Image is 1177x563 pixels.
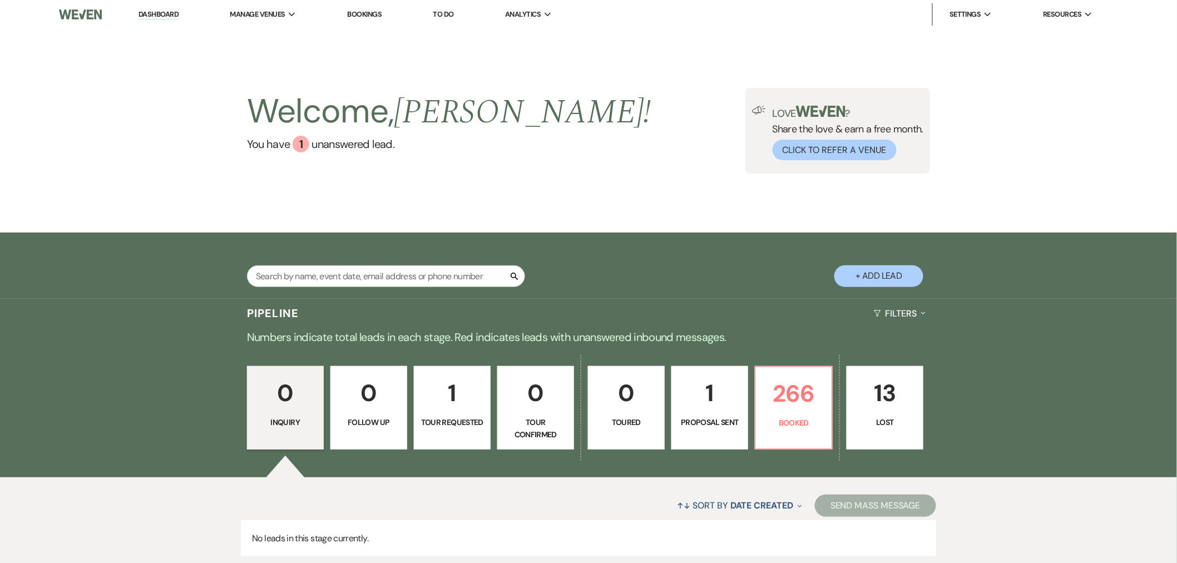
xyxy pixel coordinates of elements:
p: Tour Requested [421,416,483,428]
button: + Add Lead [834,265,923,287]
p: Numbers indicate total leads in each stage. Red indicates leads with unanswered inbound messages. [188,328,989,346]
button: Sort By Date Created [673,491,807,520]
p: 13 [854,374,916,412]
input: Search by name, event date, email address or phone number [247,265,525,287]
span: [PERSON_NAME] ! [394,87,651,138]
img: weven-logo-green.svg [796,106,845,117]
div: 1 [293,136,309,152]
p: 1 [679,374,741,412]
span: Settings [949,9,981,20]
img: loud-speaker-illustration.svg [752,106,766,115]
p: Booked [763,417,825,429]
p: 0 [254,374,316,412]
p: Tour Confirmed [505,416,567,441]
span: Manage Venues [230,9,285,20]
p: Inquiry [254,416,316,428]
p: Follow Up [338,416,400,428]
span: Resources [1043,9,1081,20]
a: 0Tour Confirmed [497,366,574,450]
p: 0 [595,374,657,412]
button: Filters [869,299,930,328]
span: Analytics [505,9,541,20]
p: 0 [338,374,400,412]
a: To Do [433,9,454,19]
p: Proposal Sent [679,416,741,428]
h2: Welcome, [247,88,651,136]
a: 1Tour Requested [414,366,491,450]
h3: Pipeline [247,305,299,321]
p: 1 [421,374,483,412]
p: Toured [595,416,657,428]
a: 0Inquiry [247,366,324,450]
p: Love ? [773,106,924,118]
div: Share the love & earn a free month. [766,106,924,160]
p: No leads in this stage currently. [241,520,936,557]
p: Lost [854,416,916,428]
a: Dashboard [139,9,179,20]
a: You have 1 unanswered lead. [247,136,651,152]
a: 1Proposal Sent [671,366,748,450]
a: 0Follow Up [330,366,407,450]
span: ↑↓ [677,500,691,511]
a: Bookings [347,9,382,19]
button: Send Mass Message [815,495,936,517]
p: 0 [505,374,567,412]
p: 266 [763,375,825,412]
a: 0Toured [588,366,665,450]
a: 13Lost [847,366,923,450]
a: 266Booked [755,366,833,450]
img: Weven Logo [59,3,102,26]
span: Date Created [730,500,793,511]
button: Click to Refer a Venue [773,140,897,160]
